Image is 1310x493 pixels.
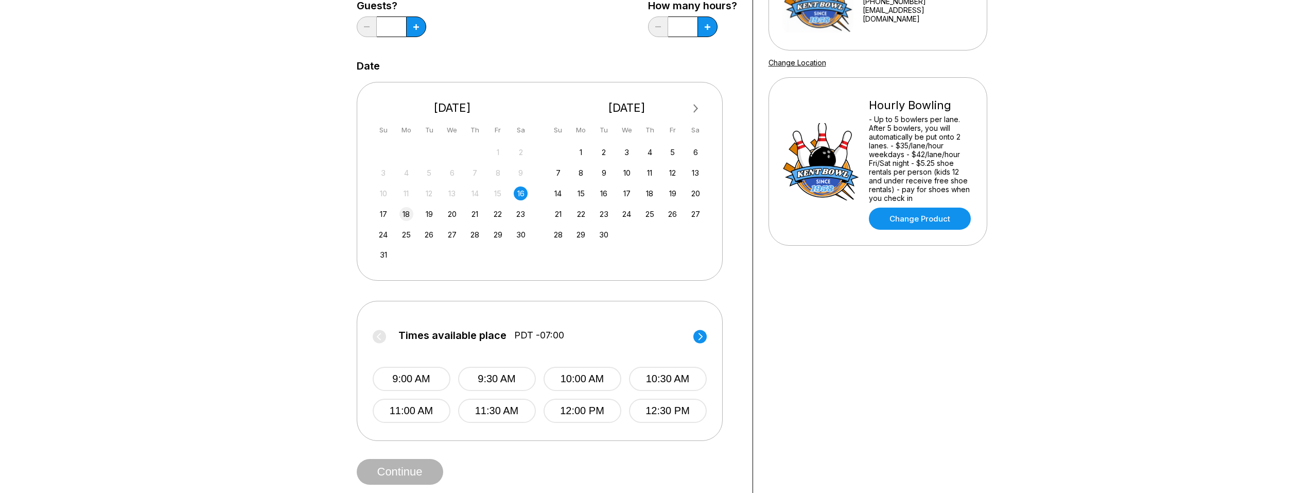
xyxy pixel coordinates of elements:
div: Not available Thursday, August 7th, 2025 [468,166,482,180]
div: Choose Thursday, August 21st, 2025 [468,207,482,221]
div: Choose Sunday, August 24th, 2025 [376,228,390,242]
div: Sa [514,123,528,137]
div: Choose Monday, September 15th, 2025 [574,186,588,200]
div: Choose Friday, September 12th, 2025 [666,166,679,180]
div: Not available Sunday, August 3rd, 2025 [376,166,390,180]
div: Choose Thursday, September 18th, 2025 [643,186,657,200]
div: Not available Friday, August 15th, 2025 [491,186,505,200]
div: Choose Thursday, August 28th, 2025 [468,228,482,242]
img: Hourly Bowling [782,123,860,200]
div: Not available Friday, August 1st, 2025 [491,145,505,159]
div: Not available Tuesday, August 5th, 2025 [422,166,436,180]
span: Times available place [398,330,506,341]
div: Th [643,123,657,137]
a: Change Location [768,58,826,67]
label: Date [357,60,380,72]
div: Th [468,123,482,137]
button: 9:30 AM [458,367,536,391]
div: Choose Sunday, September 7th, 2025 [551,166,565,180]
button: 10:00 AM [544,367,621,391]
div: Mo [574,123,588,137]
button: Next Month [688,100,704,117]
div: Not available Wednesday, August 6th, 2025 [445,166,459,180]
div: Choose Tuesday, September 9th, 2025 [597,166,611,180]
div: Tu [422,123,436,137]
button: 10:30 AM [629,367,707,391]
div: Choose Friday, August 22nd, 2025 [491,207,505,221]
div: month 2025-09 [550,144,704,242]
div: Choose Saturday, September 20th, 2025 [689,186,703,200]
div: Choose Tuesday, August 26th, 2025 [422,228,436,242]
div: [DATE] [373,101,532,115]
div: Hourly Bowling [869,98,973,112]
div: [DATE] [547,101,707,115]
div: Sa [689,123,703,137]
div: Not available Thursday, August 14th, 2025 [468,186,482,200]
button: 11:30 AM [458,399,536,423]
div: Choose Tuesday, September 2nd, 2025 [597,145,611,159]
button: 11:00 AM [373,399,450,423]
div: Not available Tuesday, August 12th, 2025 [422,186,436,200]
div: Choose Friday, September 5th, 2025 [666,145,679,159]
div: Choose Sunday, September 14th, 2025 [551,186,565,200]
button: 12:30 PM [629,399,707,423]
div: Mo [399,123,413,137]
div: Choose Wednesday, August 27th, 2025 [445,228,459,242]
div: Choose Monday, September 29th, 2025 [574,228,588,242]
div: Choose Monday, September 1st, 2025 [574,145,588,159]
div: Choose Saturday, September 27th, 2025 [689,207,703,221]
div: Choose Monday, September 8th, 2025 [574,166,588,180]
div: Not available Monday, August 4th, 2025 [399,166,413,180]
div: We [620,123,634,137]
a: [EMAIL_ADDRESS][DOMAIN_NAME] [863,6,973,23]
div: Not available Saturday, August 2nd, 2025 [514,145,528,159]
div: Choose Wednesday, August 20th, 2025 [445,207,459,221]
div: - Up to 5 bowlers per lane. After 5 bowlers, you will automatically be put onto 2 lanes. - $35/la... [869,115,973,202]
div: Not available Saturday, August 9th, 2025 [514,166,528,180]
div: Choose Monday, August 25th, 2025 [399,228,413,242]
a: Change Product [869,208,971,230]
div: Choose Saturday, August 16th, 2025 [514,186,528,200]
div: Choose Monday, August 18th, 2025 [399,207,413,221]
div: Not available Friday, August 8th, 2025 [491,166,505,180]
div: Choose Sunday, August 17th, 2025 [376,207,390,221]
div: Choose Thursday, September 4th, 2025 [643,145,657,159]
div: Su [376,123,390,137]
div: month 2025-08 [375,144,530,262]
div: Fr [491,123,505,137]
div: Choose Friday, August 29th, 2025 [491,228,505,242]
div: Choose Thursday, September 25th, 2025 [643,207,657,221]
div: Choose Tuesday, September 23rd, 2025 [597,207,611,221]
div: Choose Sunday, September 21st, 2025 [551,207,565,221]
div: Not available Wednesday, August 13th, 2025 [445,186,459,200]
div: Choose Wednesday, September 24th, 2025 [620,207,634,221]
div: Tu [597,123,611,137]
div: Choose Friday, September 26th, 2025 [666,207,679,221]
div: We [445,123,459,137]
div: Choose Saturday, September 13th, 2025 [689,166,703,180]
div: Choose Tuesday, August 19th, 2025 [422,207,436,221]
div: Choose Wednesday, September 10th, 2025 [620,166,634,180]
div: Choose Wednesday, September 17th, 2025 [620,186,634,200]
div: Fr [666,123,679,137]
div: Choose Friday, September 19th, 2025 [666,186,679,200]
div: Choose Saturday, September 6th, 2025 [689,145,703,159]
div: Choose Wednesday, September 3rd, 2025 [620,145,634,159]
div: Choose Thursday, September 11th, 2025 [643,166,657,180]
div: Not available Sunday, August 10th, 2025 [376,186,390,200]
div: Choose Tuesday, September 16th, 2025 [597,186,611,200]
div: Su [551,123,565,137]
div: Choose Saturday, August 23rd, 2025 [514,207,528,221]
button: 9:00 AM [373,367,450,391]
div: Not available Monday, August 11th, 2025 [399,186,413,200]
div: Choose Saturday, August 30th, 2025 [514,228,528,242]
button: 12:00 PM [544,399,621,423]
div: Choose Tuesday, September 30th, 2025 [597,228,611,242]
div: Choose Sunday, September 28th, 2025 [551,228,565,242]
span: PDT -07:00 [514,330,564,341]
div: Choose Monday, September 22nd, 2025 [574,207,588,221]
div: Choose Sunday, August 31st, 2025 [376,248,390,262]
